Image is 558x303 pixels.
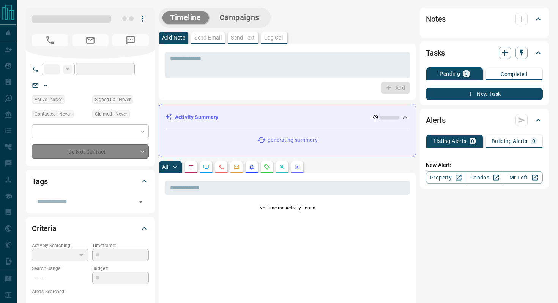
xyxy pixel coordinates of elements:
svg: Notes [188,164,194,170]
h2: Tags [32,175,47,187]
div: Alerts [426,111,543,129]
span: No Number [32,34,68,46]
p: Pending [440,71,460,76]
p: Timeframe: [92,242,149,249]
span: Signed up - Never [95,96,131,103]
span: Claimed - Never [95,110,127,118]
p: All [162,164,168,170]
p: Activity Summary [175,113,218,121]
div: Notes [426,10,543,28]
button: Open [136,197,146,207]
p: Areas Searched: [32,288,149,295]
button: Timeline [162,11,209,24]
svg: Lead Browsing Activity [203,164,209,170]
span: No Email [72,34,109,46]
p: No Timeline Activity Found [165,205,410,211]
p: Building Alerts [492,138,528,144]
svg: Emails [233,164,240,170]
svg: Listing Alerts [249,164,255,170]
span: No Number [112,34,149,46]
button: New Task [426,88,543,100]
p: Budget: [92,265,149,272]
span: Contacted - Never [35,110,71,118]
p: Completed [501,71,528,77]
p: Search Range: [32,265,88,272]
div: Tags [32,172,149,190]
p: generating summary [268,136,317,144]
span: Active - Never [35,96,62,103]
button: Campaigns [212,11,267,24]
p: Add Note [162,35,185,40]
div: Do Not Contact [32,144,149,159]
h2: Alerts [426,114,446,126]
h2: Notes [426,13,446,25]
a: Property [426,171,465,184]
svg: Agent Actions [294,164,300,170]
a: Mr.Loft [504,171,543,184]
h2: Criteria [32,222,57,235]
p: New Alert: [426,161,543,169]
p: Actively Searching: [32,242,88,249]
a: Condos [465,171,504,184]
p: 0 [471,138,474,144]
div: Activity Summary [165,110,410,124]
a: -- [44,82,47,88]
svg: Calls [218,164,224,170]
div: Criteria [32,219,149,238]
h2: Tasks [426,47,445,59]
p: -- - -- [32,272,88,284]
svg: Requests [264,164,270,170]
p: 0 [532,138,535,144]
div: Tasks [426,44,543,62]
p: 0 [465,71,468,76]
svg: Opportunities [279,164,285,170]
p: Listing Alerts [433,138,467,144]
